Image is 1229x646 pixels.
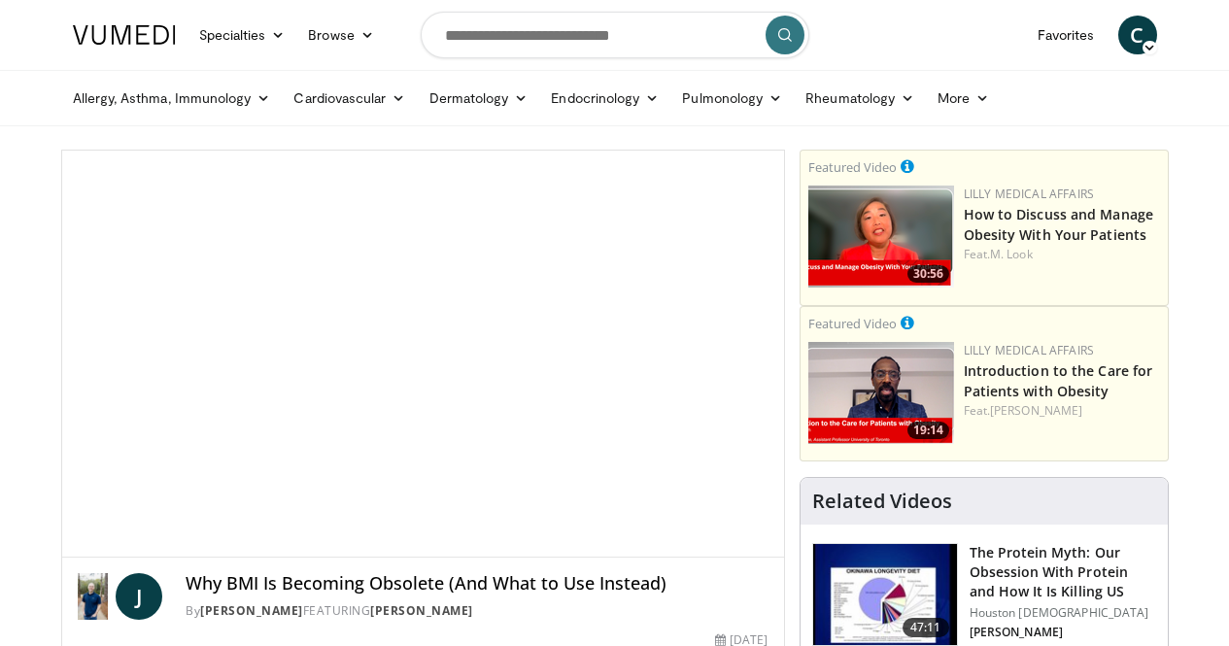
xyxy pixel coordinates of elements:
span: 47:11 [903,618,949,637]
span: 30:56 [907,265,949,283]
a: Lilly Medical Affairs [964,342,1095,358]
img: b7b8b05e-5021-418b-a89a-60a270e7cf82.150x105_q85_crop-smart_upscale.jpg [813,544,957,645]
video-js: Video Player [62,151,784,558]
a: Specialties [188,16,297,54]
a: [PERSON_NAME] [370,602,473,619]
a: How to Discuss and Manage Obesity With Your Patients [964,205,1154,244]
a: Allergy, Asthma, Immunology [61,79,283,118]
h4: Why BMI Is Becoming Obsolete (And What to Use Instead) [186,573,768,595]
a: Dermatology [418,79,540,118]
a: Endocrinology [539,79,670,118]
div: Feat. [964,246,1160,263]
a: [PERSON_NAME] [990,402,1082,419]
a: [PERSON_NAME] [200,602,303,619]
a: C [1118,16,1157,54]
h4: Related Videos [812,490,952,513]
a: Browse [296,16,386,54]
img: acc2e291-ced4-4dd5-b17b-d06994da28f3.png.150x105_q85_crop-smart_upscale.png [808,342,954,444]
a: J [116,573,162,620]
input: Search topics, interventions [421,12,809,58]
a: Rheumatology [794,79,926,118]
a: 30:56 [808,186,954,288]
h3: The Protein Myth: Our Obsession With Protein and How It Is Killing US [970,543,1156,601]
div: By FEATURING [186,602,768,620]
small: Featured Video [808,158,897,176]
a: M. Look [990,246,1033,262]
a: Lilly Medical Affairs [964,186,1095,202]
a: Cardiovascular [282,79,417,118]
p: [PERSON_NAME] [970,625,1156,640]
span: 19:14 [907,422,949,439]
a: Pulmonology [670,79,794,118]
p: Houston [DEMOGRAPHIC_DATA] [970,605,1156,621]
img: VuMedi Logo [73,25,176,45]
small: Featured Video [808,315,897,332]
a: Favorites [1026,16,1107,54]
a: 19:14 [808,342,954,444]
a: Introduction to the Care for Patients with Obesity [964,361,1153,400]
img: c98a6a29-1ea0-4bd5-8cf5-4d1e188984a7.png.150x105_q85_crop-smart_upscale.png [808,186,954,288]
div: Feat. [964,402,1160,420]
a: More [926,79,1001,118]
img: Dr. Jordan Rennicke [78,573,109,620]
